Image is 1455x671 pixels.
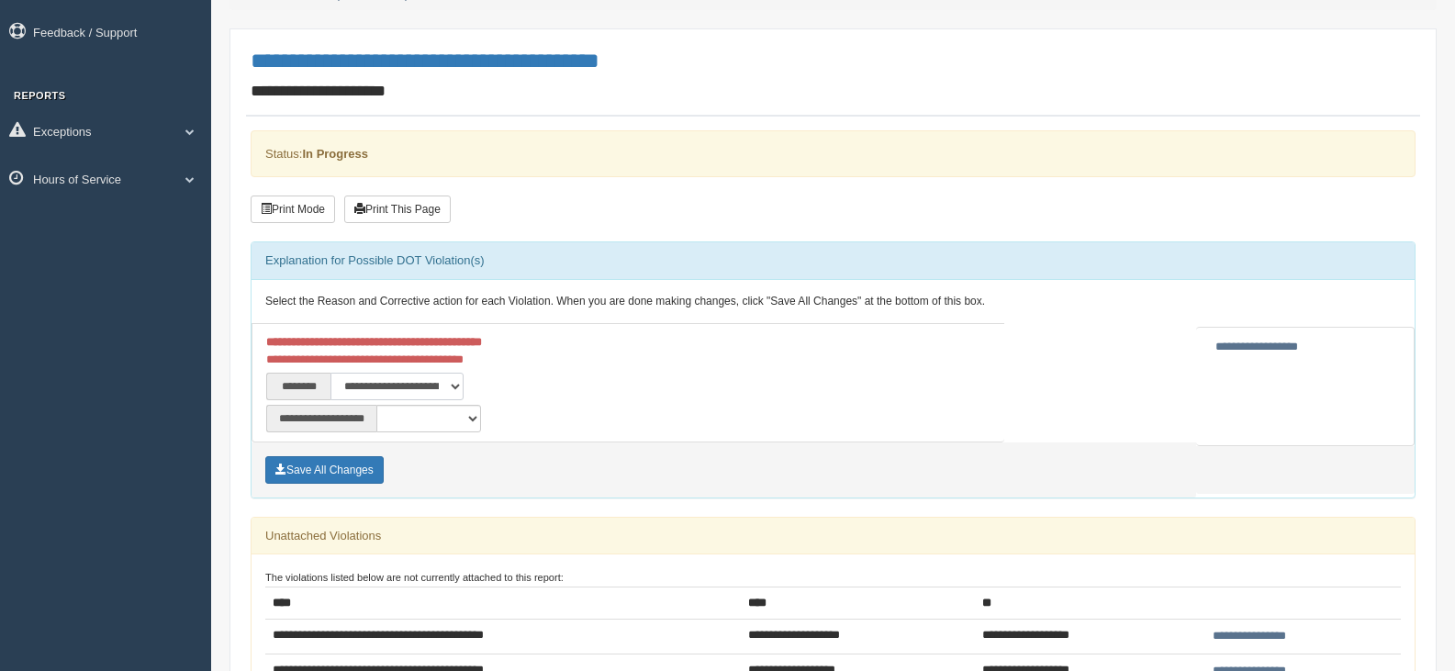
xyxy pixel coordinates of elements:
button: Save [265,456,384,484]
div: Explanation for Possible DOT Violation(s) [252,242,1415,279]
div: Select the Reason and Corrective action for each Violation. When you are done making changes, cli... [252,280,1415,324]
button: Print Mode [251,196,335,223]
div: Status: [251,130,1416,177]
strong: In Progress [302,147,368,161]
button: Print This Page [344,196,451,223]
small: The violations listed below are not currently attached to this report: [265,572,564,583]
div: Unattached Violations [252,518,1415,554]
